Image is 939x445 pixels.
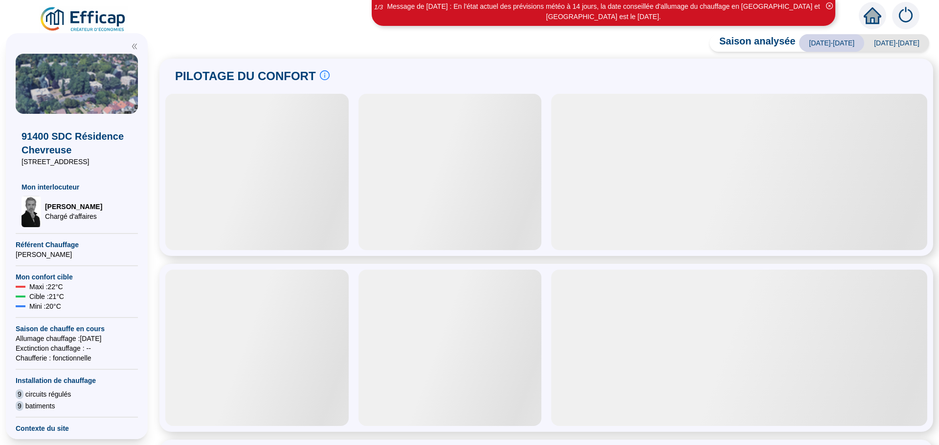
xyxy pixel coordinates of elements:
[45,202,102,212] span: [PERSON_NAME]
[39,6,128,33] img: efficap energie logo
[131,43,138,50] span: double-left
[16,250,138,259] span: [PERSON_NAME]
[16,324,138,334] span: Saison de chauffe en cours
[25,389,71,399] span: circuits régulés
[25,401,55,411] span: batiments
[16,353,138,363] span: Chaufferie : fonctionnelle
[29,292,64,301] span: Cible : 21 °C
[22,196,41,227] img: Chargé d'affaires
[45,212,102,221] span: Chargé d'affaires
[16,343,138,353] span: Exctinction chauffage : --
[892,2,919,29] img: alerts
[175,68,316,84] span: PILOTAGE DU CONFORT
[16,389,23,399] span: 9
[29,282,63,292] span: Maxi : 22 °C
[16,334,138,343] span: Allumage chauffage : [DATE]
[29,301,61,311] span: Mini : 20 °C
[22,157,132,167] span: [STREET_ADDRESS]
[320,70,330,80] span: info-circle
[864,34,929,52] span: [DATE]-[DATE]
[864,7,881,24] span: home
[16,424,138,433] span: Contexte du site
[16,401,23,411] span: 9
[710,34,796,52] span: Saison analysée
[16,272,138,282] span: Mon confort cible
[16,240,138,250] span: Référent Chauffage
[16,376,138,385] span: Installation de chauffage
[22,182,132,192] span: Mon interlocuteur
[374,3,383,11] i: 1 / 3
[799,34,864,52] span: [DATE]-[DATE]
[22,129,132,157] span: 91400 SDC Résidence Chevreuse
[373,1,834,22] div: Message de [DATE] : En l'état actuel des prévisions météo à 14 jours, la date conseillée d'alluma...
[826,2,833,9] span: close-circle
